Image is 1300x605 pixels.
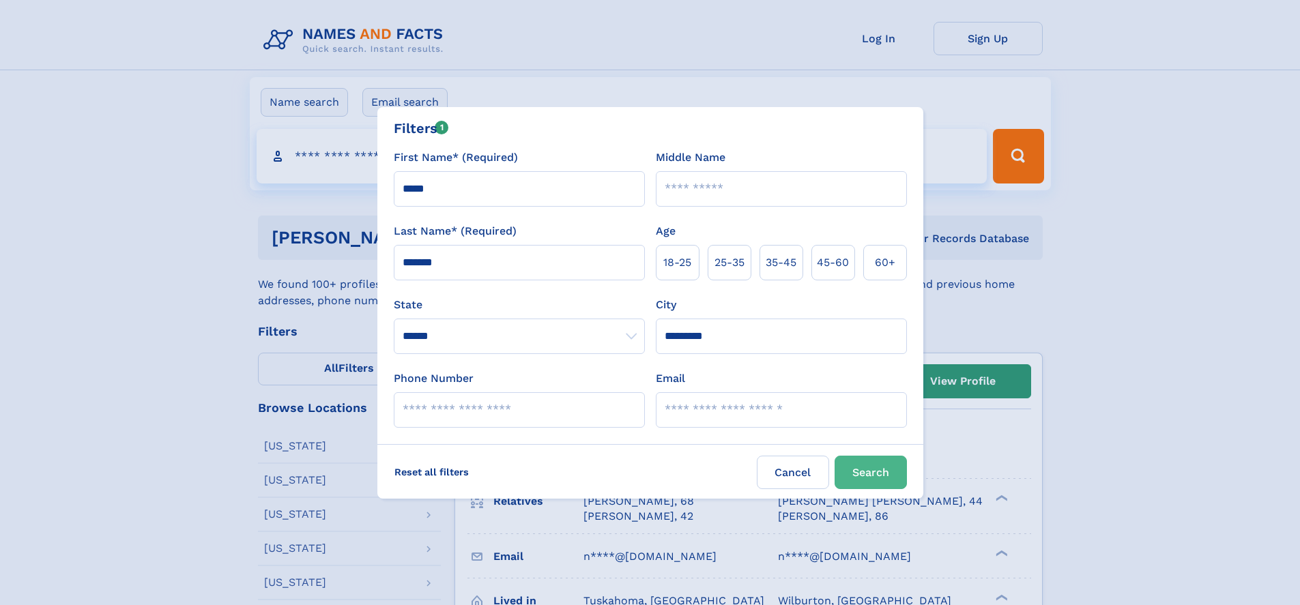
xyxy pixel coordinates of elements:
label: Last Name* (Required) [394,223,517,239]
label: State [394,297,645,313]
label: First Name* (Required) [394,149,518,166]
span: 60+ [875,254,895,271]
div: Filters [394,118,449,138]
label: Age [656,223,676,239]
span: 45‑60 [817,254,849,271]
span: 18‑25 [663,254,691,271]
button: Search [835,456,907,489]
label: Cancel [757,456,829,489]
label: Phone Number [394,370,474,387]
label: Middle Name [656,149,725,166]
label: Reset all filters [386,456,478,488]
label: Email [656,370,685,387]
span: 35‑45 [766,254,796,271]
label: City [656,297,676,313]
span: 25‑35 [714,254,745,271]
